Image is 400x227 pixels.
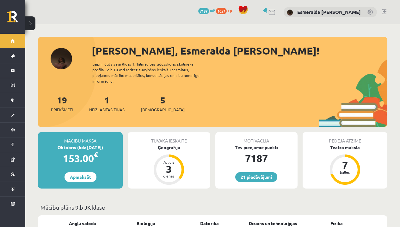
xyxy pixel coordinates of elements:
[210,8,215,13] span: mP
[303,144,387,151] div: Teātra māksla
[92,61,211,84] div: Laipni lūgts savā Rīgas 1. Tālmācības vidusskolas skolnieka profilā. Šeit Tu vari redzēt tuvojošo...
[216,8,235,13] a: 1057 xp
[128,132,210,144] div: Tuvākā ieskaite
[38,144,123,151] div: Oktobris (līdz [DATE])
[137,220,155,227] a: Bioloģija
[159,174,178,178] div: dienas
[141,107,185,113] span: [DEMOGRAPHIC_DATA]
[89,107,125,113] span: Neizlasītās ziņas
[51,94,73,113] a: 19Priekšmeti
[128,144,210,151] div: Ģeogrāfija
[198,8,209,14] span: 7187
[141,94,185,113] a: 5[DEMOGRAPHIC_DATA]
[303,132,387,144] div: Pēdējā atzīme
[38,151,123,166] div: 153.00
[38,132,123,144] div: Mācību maksa
[235,172,277,182] a: 21 piedāvājumi
[215,151,298,166] div: 7187
[7,11,25,27] a: Rīgas 1. Tālmācības vidusskola
[216,8,227,14] span: 1057
[330,220,343,227] a: Fizika
[335,170,354,174] div: balles
[69,220,96,227] a: Angļu valoda
[297,9,361,15] a: Esmeralda [PERSON_NAME]
[198,8,215,13] a: 7187 mP
[40,203,385,212] p: Mācību plāns 9.b JK klase
[215,144,298,151] div: Tev pieejamie punkti
[89,94,125,113] a: 1Neizlasītās ziņas
[94,150,98,159] span: €
[335,160,354,170] div: 7
[303,144,387,186] a: Teātra māksla 7 balles
[51,107,73,113] span: Priekšmeti
[92,43,387,58] div: [PERSON_NAME], Esmeralda [PERSON_NAME]!
[215,132,298,144] div: Motivācija
[287,9,293,16] img: Esmeralda Elisa Zālīte
[159,160,178,164] div: Atlicis
[159,164,178,174] div: 3
[128,144,210,186] a: Ģeogrāfija Atlicis 3 dienas
[249,220,297,227] a: Dizains un tehnoloģijas
[228,8,232,13] span: xp
[65,172,96,182] a: Apmaksāt
[200,220,219,227] a: Datorika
